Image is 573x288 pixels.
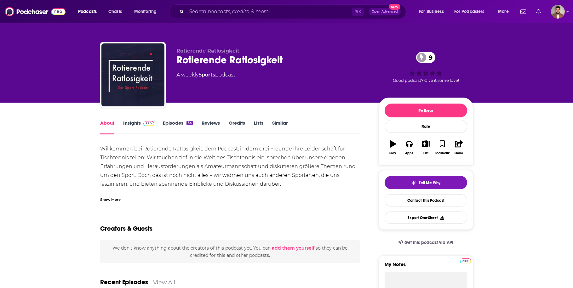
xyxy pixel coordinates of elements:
[104,7,126,17] a: Charts
[450,136,467,159] button: Share
[379,48,473,87] div: 9Good podcast? Give it some love!
[385,194,467,206] a: Contact This Podcast
[229,120,245,134] a: Credits
[385,212,467,224] button: Export One-Sheet
[393,235,459,250] a: Get this podcast via API
[518,6,529,17] a: Show notifications dropdown
[100,120,114,134] a: About
[74,7,105,17] button: open menu
[454,7,484,16] span: For Podcasters
[100,144,360,206] div: Willkommen bei Rotierende Ratlosigkeit, dem Podcast, in dem drei Freunde ihre Leidenschaft für Ti...
[385,120,467,133] div: Rate
[422,52,436,63] span: 9
[385,136,401,159] button: Play
[175,4,412,19] div: Search podcasts, credits, & more...
[5,6,66,18] img: Podchaser - Follow, Share and Rate Podcasts
[419,180,440,185] span: Tell Me Why
[78,7,97,16] span: Podcasts
[369,8,401,15] button: Open AdvancedNew
[415,7,452,17] button: open menu
[411,180,416,185] img: tell me why sparkle
[130,7,165,17] button: open menu
[176,71,235,79] div: A weekly podcast
[202,120,220,134] a: Reviews
[198,72,215,78] a: Sports
[134,7,157,16] span: Monitoring
[551,5,565,19] span: Logged in as calmonaghan
[450,7,494,17] button: open menu
[435,151,450,155] div: Bookmark
[385,104,467,117] button: Follow
[176,48,239,54] span: Rotierende Ratlosigkeit
[385,261,467,272] label: My Notes
[498,7,509,16] span: More
[186,7,352,17] input: Search podcasts, credits, & more...
[405,151,413,155] div: Apps
[401,136,417,159] button: Apps
[254,120,263,134] a: Lists
[460,257,471,263] a: Pro website
[372,10,398,13] span: Open Advanced
[143,121,154,126] img: Podchaser Pro
[389,4,400,10] span: New
[385,176,467,189] button: tell me why sparkleTell Me Why
[112,245,347,258] span: We don't know anything about the creators of this podcast yet . You can so they can be credited f...
[123,120,154,134] a: InsightsPodchaser Pro
[417,136,434,159] button: List
[416,52,436,63] a: 9
[404,240,453,245] span: Get this podcast via API
[534,6,543,17] a: Show notifications dropdown
[352,8,364,16] span: ⌘ K
[272,120,288,134] a: Similar
[393,78,459,83] span: Good podcast? Give it some love!
[434,136,450,159] button: Bookmark
[419,7,444,16] span: For Business
[389,151,396,155] div: Play
[100,278,148,286] a: Recent Episodes
[186,121,192,125] div: 54
[455,151,463,155] div: Share
[423,151,428,155] div: List
[100,225,152,233] h2: Creators & Guests
[494,7,517,17] button: open menu
[551,5,565,19] img: User Profile
[153,279,175,285] a: View All
[163,120,192,134] a: Episodes54
[108,7,122,16] span: Charts
[101,43,164,106] img: Rotierende Ratlosigkeit
[551,5,565,19] button: Show profile menu
[272,246,314,251] button: add them yourself
[460,258,471,263] img: Podchaser Pro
